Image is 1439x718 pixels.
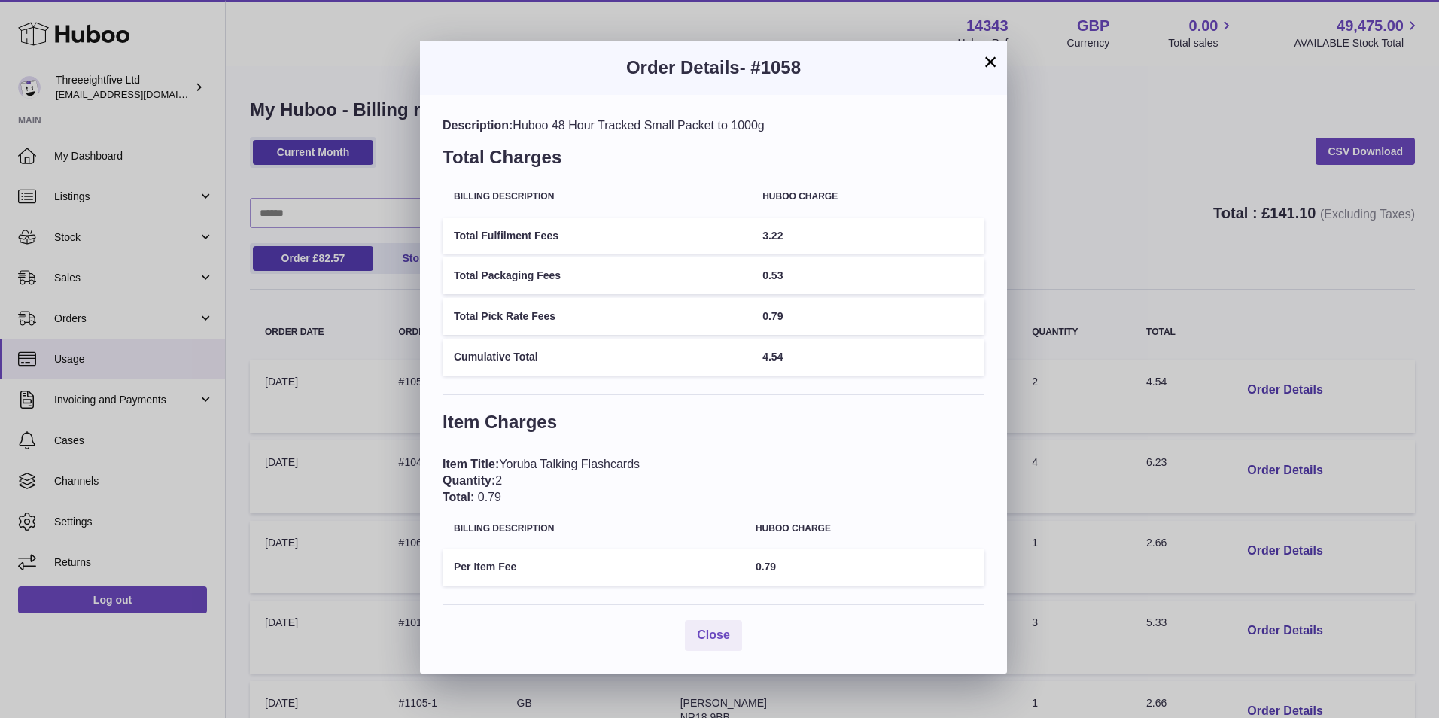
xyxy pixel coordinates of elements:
span: Quantity: [443,474,495,487]
span: 0.53 [762,269,783,281]
td: Cumulative Total [443,339,751,376]
th: Billing Description [443,513,744,545]
div: Yoruba Talking Flashcards 2 [443,456,984,505]
span: 3.22 [762,230,783,242]
span: Description: [443,119,513,132]
td: Total Packaging Fees [443,257,751,294]
td: Total Fulfilment Fees [443,218,751,254]
span: 0.79 [478,491,501,504]
button: Close [685,620,742,651]
h3: Item Charges [443,410,984,442]
th: Huboo charge [744,513,984,545]
span: 0.79 [756,561,776,573]
span: 0.79 [762,310,783,322]
button: × [981,53,999,71]
h3: Total Charges [443,145,984,177]
span: Item Title: [443,458,499,470]
span: - #1058 [740,57,801,78]
th: Billing Description [443,181,751,213]
td: Per Item Fee [443,549,744,586]
th: Huboo charge [751,181,984,213]
span: 4.54 [762,351,783,363]
span: Close [697,628,730,641]
td: Total Pick Rate Fees [443,298,751,335]
div: Huboo 48 Hour Tracked Small Packet to 1000g [443,117,984,134]
span: Total: [443,491,474,504]
h3: Order Details [443,56,984,80]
